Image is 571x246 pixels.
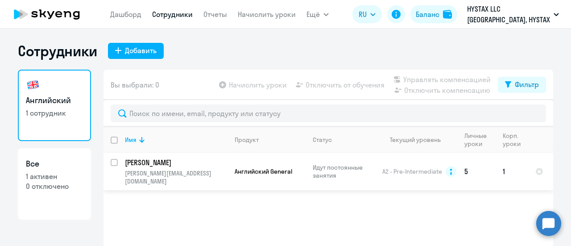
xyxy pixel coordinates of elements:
[125,169,227,185] p: [PERSON_NAME][EMAIL_ADDRESS][DOMAIN_NAME]
[443,10,452,19] img: balance
[125,158,227,167] a: [PERSON_NAME]
[18,70,91,141] a: Английский1 сотрудник
[306,9,320,20] span: Ещё
[110,10,141,19] a: Дашборд
[26,108,83,118] p: 1 сотрудник
[463,4,563,25] button: HYSTAX LLC [GEOGRAPHIC_DATA], HYSTAX LLC
[457,153,496,190] td: 5
[26,171,83,181] p: 1 активен
[111,104,546,122] input: Поиск по имени, email, продукту или статусу
[235,167,292,175] span: Английский General
[467,4,550,25] p: HYSTAX LLC [GEOGRAPHIC_DATA], HYSTAX LLC
[503,132,522,148] div: Корп. уроки
[26,181,83,191] p: 0 отключено
[381,136,457,144] div: Текущий уровень
[18,148,91,220] a: Все1 активен0 отключено
[125,158,226,167] p: [PERSON_NAME]
[125,136,227,144] div: Имя
[26,158,83,170] h3: Все
[313,136,332,144] div: Статус
[26,78,40,92] img: english
[359,9,367,20] span: RU
[416,9,439,20] div: Баланс
[313,163,374,179] p: Идут постоянные занятия
[464,132,489,148] div: Личные уроки
[111,79,159,90] span: Вы выбрали: 0
[382,167,442,175] span: A2 - Pre-Intermediate
[464,132,495,148] div: Личные уроки
[503,132,528,148] div: Корп. уроки
[108,43,164,59] button: Добавить
[125,45,157,56] div: Добавить
[152,10,193,19] a: Сотрудники
[238,10,296,19] a: Начислить уроки
[18,42,97,60] h1: Сотрудники
[515,79,539,90] div: Фильтр
[203,10,227,19] a: Отчеты
[498,77,546,93] button: Фильтр
[235,136,259,144] div: Продукт
[26,95,83,106] h3: Английский
[352,5,382,23] button: RU
[390,136,441,144] div: Текущий уровень
[235,136,305,144] div: Продукт
[306,5,329,23] button: Ещё
[496,153,528,190] td: 1
[313,136,374,144] div: Статус
[125,136,137,144] div: Имя
[410,5,457,23] button: Балансbalance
